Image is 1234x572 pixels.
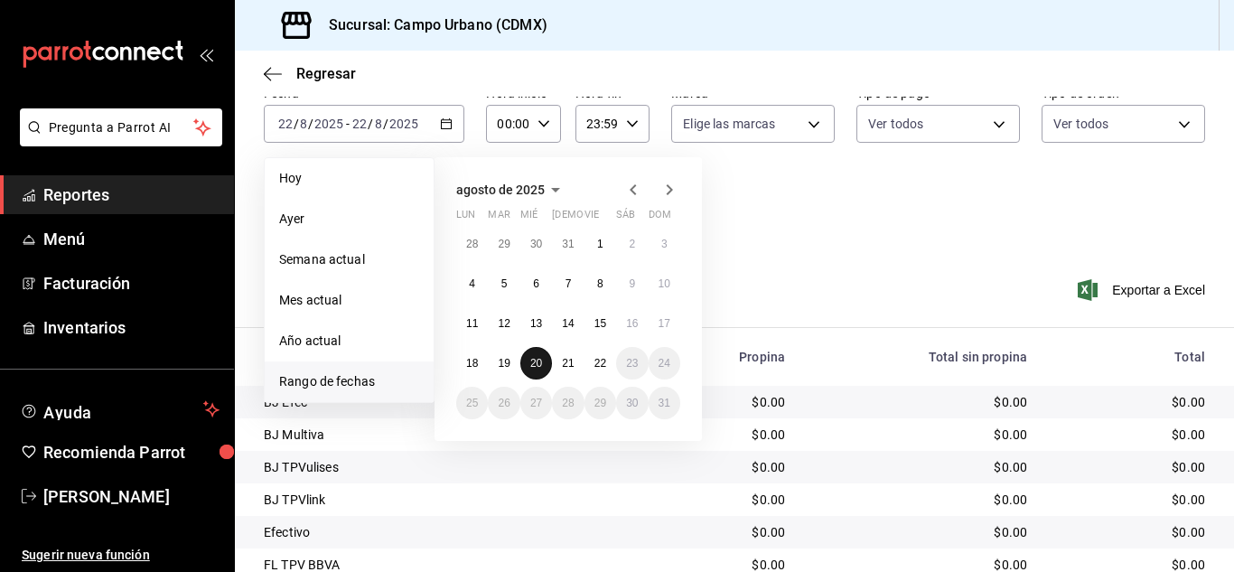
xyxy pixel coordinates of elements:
div: $0.00 [668,491,785,509]
div: BJ TPVlink [264,491,640,509]
div: $0.00 [1056,491,1205,509]
button: 6 de agosto de 2025 [520,267,552,300]
button: 3 de agosto de 2025 [649,228,680,260]
abbr: 19 de agosto de 2025 [498,357,509,370]
abbr: 22 de agosto de 2025 [594,357,606,370]
abbr: miércoles [520,209,538,228]
label: Fecha [264,87,464,99]
span: Ayuda [43,399,196,420]
abbr: 31 de agosto de 2025 [659,397,670,409]
button: Exportar a Excel [1081,279,1205,301]
span: Reportes [43,183,220,207]
button: 30 de agosto de 2025 [616,387,648,419]
abbr: 10 de agosto de 2025 [659,277,670,290]
abbr: 12 de agosto de 2025 [498,317,509,330]
span: / [368,117,373,131]
button: 9 de agosto de 2025 [616,267,648,300]
abbr: martes [488,209,509,228]
span: Sugerir nueva función [22,546,220,565]
button: Regresar [264,65,356,82]
span: Ver todos [1053,115,1108,133]
span: Inventarios [43,315,220,340]
span: Ayer [279,210,419,229]
button: 29 de julio de 2025 [488,228,519,260]
button: 14 de agosto de 2025 [552,307,584,340]
abbr: 11 de agosto de 2025 [466,317,478,330]
button: 28 de agosto de 2025 [552,387,584,419]
div: $0.00 [814,393,1027,411]
label: Hora fin [575,87,650,99]
span: / [294,117,299,131]
abbr: 18 de agosto de 2025 [466,357,478,370]
button: 10 de agosto de 2025 [649,267,680,300]
abbr: 7 de agosto de 2025 [566,277,572,290]
abbr: 9 de agosto de 2025 [629,277,635,290]
abbr: 28 de julio de 2025 [466,238,478,250]
button: 15 de agosto de 2025 [584,307,616,340]
input: -- [299,117,308,131]
abbr: 16 de agosto de 2025 [626,317,638,330]
button: 2 de agosto de 2025 [616,228,648,260]
abbr: 29 de julio de 2025 [498,238,509,250]
span: Regresar [296,65,356,82]
span: Mes actual [279,291,419,310]
abbr: 8 de agosto de 2025 [597,277,603,290]
abbr: 14 de agosto de 2025 [562,317,574,330]
button: 26 de agosto de 2025 [488,387,519,419]
abbr: 21 de agosto de 2025 [562,357,574,370]
input: -- [374,117,383,131]
abbr: 30 de agosto de 2025 [626,397,638,409]
button: 19 de agosto de 2025 [488,347,519,380]
button: 23 de agosto de 2025 [616,347,648,380]
span: Pregunta a Parrot AI [49,118,194,137]
button: 4 de agosto de 2025 [456,267,488,300]
abbr: lunes [456,209,475,228]
span: Año actual [279,332,419,351]
span: [PERSON_NAME] [43,484,220,509]
span: Semana actual [279,250,419,269]
button: 17 de agosto de 2025 [649,307,680,340]
div: $0.00 [814,523,1027,541]
abbr: 23 de agosto de 2025 [626,357,638,370]
abbr: 1 de agosto de 2025 [597,238,603,250]
abbr: 2 de agosto de 2025 [629,238,635,250]
abbr: 20 de agosto de 2025 [530,357,542,370]
abbr: 15 de agosto de 2025 [594,317,606,330]
button: 7 de agosto de 2025 [552,267,584,300]
div: $0.00 [668,458,785,476]
div: BJ Multiva [264,426,640,444]
span: / [383,117,388,131]
abbr: 13 de agosto de 2025 [530,317,542,330]
span: Rango de fechas [279,372,419,391]
button: 16 de agosto de 2025 [616,307,648,340]
div: $0.00 [1056,458,1205,476]
span: Menú [43,227,220,251]
button: Pregunta a Parrot AI [20,108,222,146]
button: 11 de agosto de 2025 [456,307,488,340]
abbr: 27 de agosto de 2025 [530,397,542,409]
div: BJ TPVulises [264,458,640,476]
button: 5 de agosto de 2025 [488,267,519,300]
input: -- [351,117,368,131]
div: $0.00 [1056,523,1205,541]
button: 12 de agosto de 2025 [488,307,519,340]
button: open_drawer_menu [199,47,213,61]
button: 22 de agosto de 2025 [584,347,616,380]
abbr: 5 de agosto de 2025 [501,277,508,290]
button: 27 de agosto de 2025 [520,387,552,419]
button: 28 de julio de 2025 [456,228,488,260]
button: 25 de agosto de 2025 [456,387,488,419]
span: Recomienda Parrot [43,440,220,464]
span: Elige las marcas [683,115,775,133]
div: $0.00 [668,523,785,541]
div: $0.00 [1056,426,1205,444]
abbr: 26 de agosto de 2025 [498,397,509,409]
span: - [346,117,350,131]
abbr: 31 de julio de 2025 [562,238,574,250]
div: Total [1056,350,1205,364]
input: -- [277,117,294,131]
button: 31 de julio de 2025 [552,228,584,260]
abbr: 24 de agosto de 2025 [659,357,670,370]
a: Pregunta a Parrot AI [13,131,222,150]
